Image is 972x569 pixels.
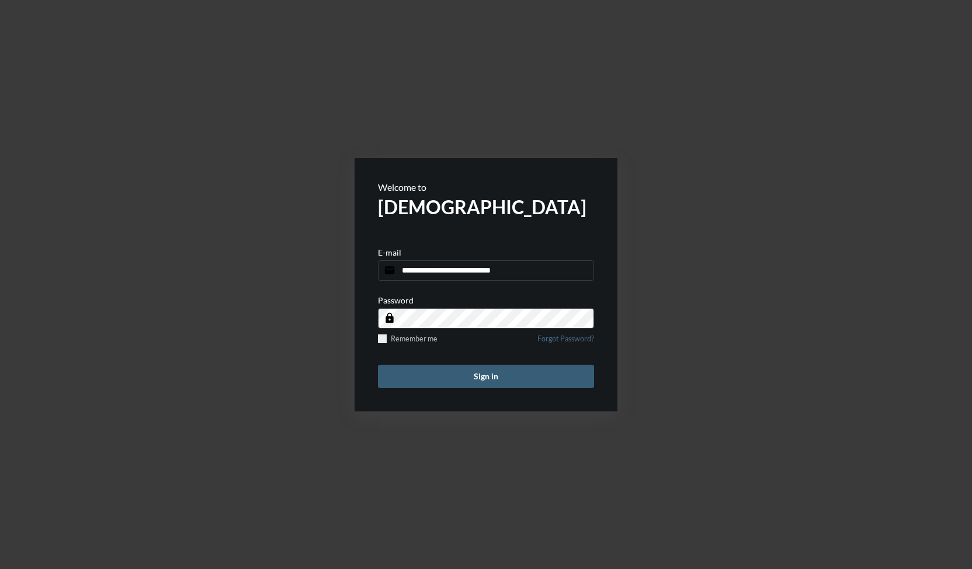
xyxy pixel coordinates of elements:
[378,365,594,388] button: Sign in
[378,334,438,343] label: Remember me
[378,181,594,193] p: Welcome to
[378,295,414,305] p: Password
[378,196,594,218] h2: [DEMOGRAPHIC_DATA]
[537,334,594,350] a: Forgot Password?
[378,247,401,257] p: E-mail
